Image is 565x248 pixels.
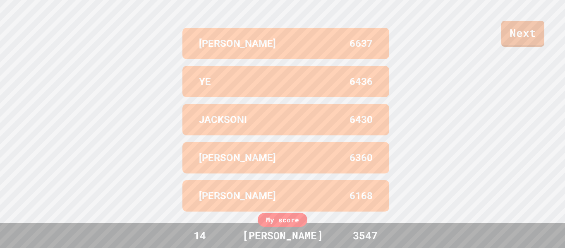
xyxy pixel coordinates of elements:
p: [PERSON_NAME] [199,150,276,165]
div: 3547 [334,228,396,243]
p: 6360 [350,150,373,165]
div: 14 [169,228,231,243]
div: [PERSON_NAME] [234,228,331,243]
p: 6168 [350,188,373,203]
a: Next [501,21,544,47]
p: [PERSON_NAME] [199,188,276,203]
div: My score [258,213,307,227]
p: 6430 [350,112,373,127]
p: JACKSONI [199,112,247,127]
p: 6436 [350,74,373,89]
p: YE [199,74,211,89]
